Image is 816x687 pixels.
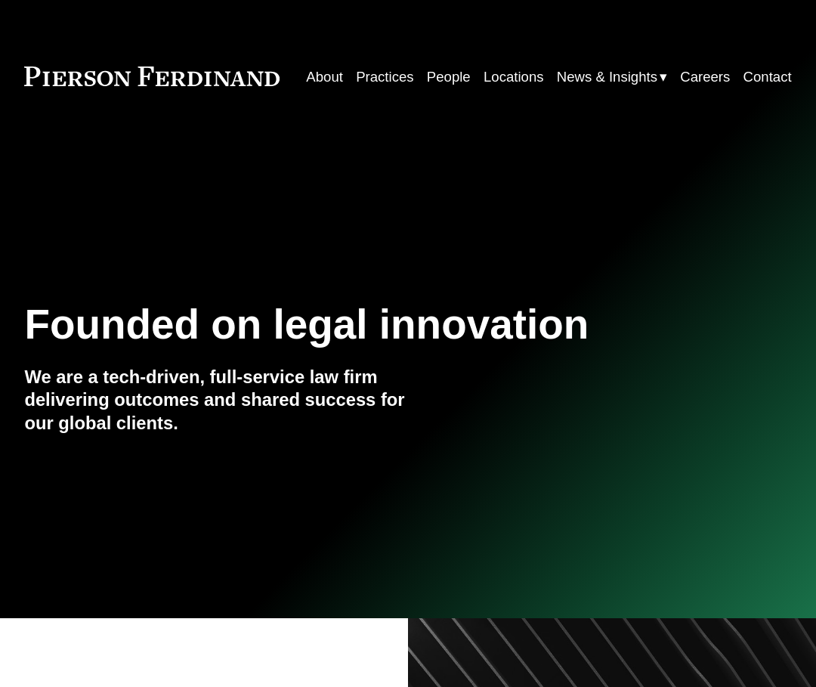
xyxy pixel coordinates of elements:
span: News & Insights [557,64,657,89]
a: folder dropdown [557,63,667,91]
a: People [427,63,471,91]
a: About [306,63,343,91]
a: Careers [680,63,730,91]
a: Practices [356,63,413,91]
h4: We are a tech-driven, full-service law firm delivering outcomes and shared success for our global... [24,366,408,435]
a: Locations [484,63,544,91]
h1: Founded on legal innovation [24,301,663,348]
a: Contact [743,63,792,91]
